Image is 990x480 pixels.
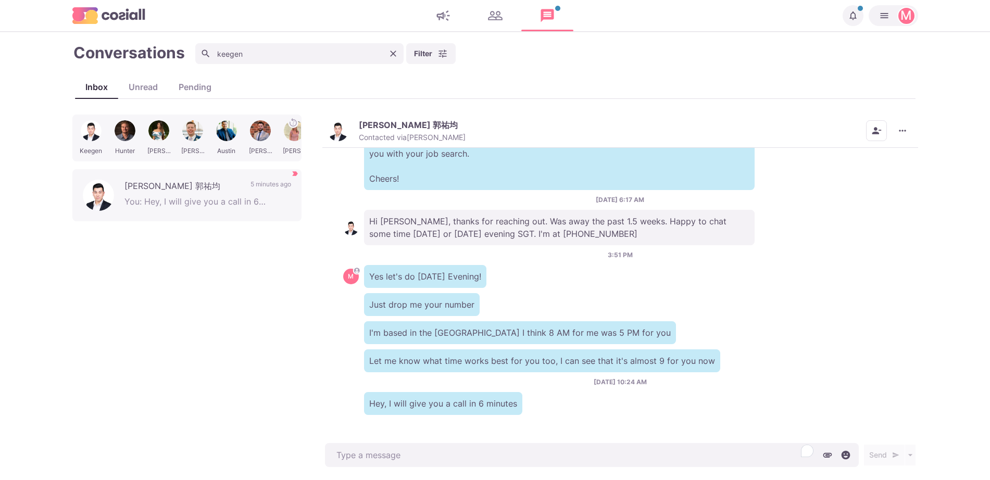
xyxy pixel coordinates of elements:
[359,133,466,142] p: Contacted via [PERSON_NAME]
[843,5,863,26] button: Notifications
[820,447,835,463] button: Attach files
[83,180,114,211] img: Keegen Quek 郭祐均
[364,265,486,288] p: Yes let's do [DATE] Evening!
[359,120,458,130] p: [PERSON_NAME] 郭祐均
[195,43,404,64] input: Search conversations
[75,81,118,93] div: Inbox
[900,9,912,22] div: Martin
[124,195,291,211] p: You: Hey, I will give you a call in 6 minutes
[118,81,168,93] div: Unread
[328,120,466,142] button: Keegen Quek 郭祐均[PERSON_NAME] 郭祐均Contacted via[PERSON_NAME]
[838,447,854,463] button: Select emoji
[325,443,859,467] textarea: To enrich screen reader interactions, please activate Accessibility in Grammarly extension settings
[864,445,905,465] button: Send
[596,195,644,205] p: [DATE] 6:17 AM
[892,120,913,141] button: More menu
[364,392,522,415] p: Hey, I will give you a call in 6 minutes
[343,220,359,235] img: Keegen Quek 郭祐均
[72,7,145,23] img: logo
[364,210,755,245] p: Hi [PERSON_NAME], thanks for reaching out. Was away the past 1.5 weeks. Happy to chat some time [...
[348,273,354,280] div: Martin
[406,43,456,64] button: Filter
[250,180,291,195] p: 5 minutes ago
[124,180,240,195] p: [PERSON_NAME] 郭祐均
[73,43,185,62] h1: Conversations
[866,120,887,141] button: Remove from contacts
[364,321,676,344] p: I'm based in the [GEOGRAPHIC_DATA] I think 8 AM for me was 5 PM for you
[594,377,647,387] p: [DATE] 10:24 AM
[869,5,918,26] button: Martin
[364,349,720,372] p: Let me know what time works best for you too, I can see that it's almost 9 for you now
[364,293,480,316] p: Just drop me your number
[354,268,359,273] svg: avatar
[385,46,401,61] button: Clear
[168,81,222,93] div: Pending
[608,250,633,260] p: 3:51 PM
[328,120,348,141] img: Keegen Quek 郭祐均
